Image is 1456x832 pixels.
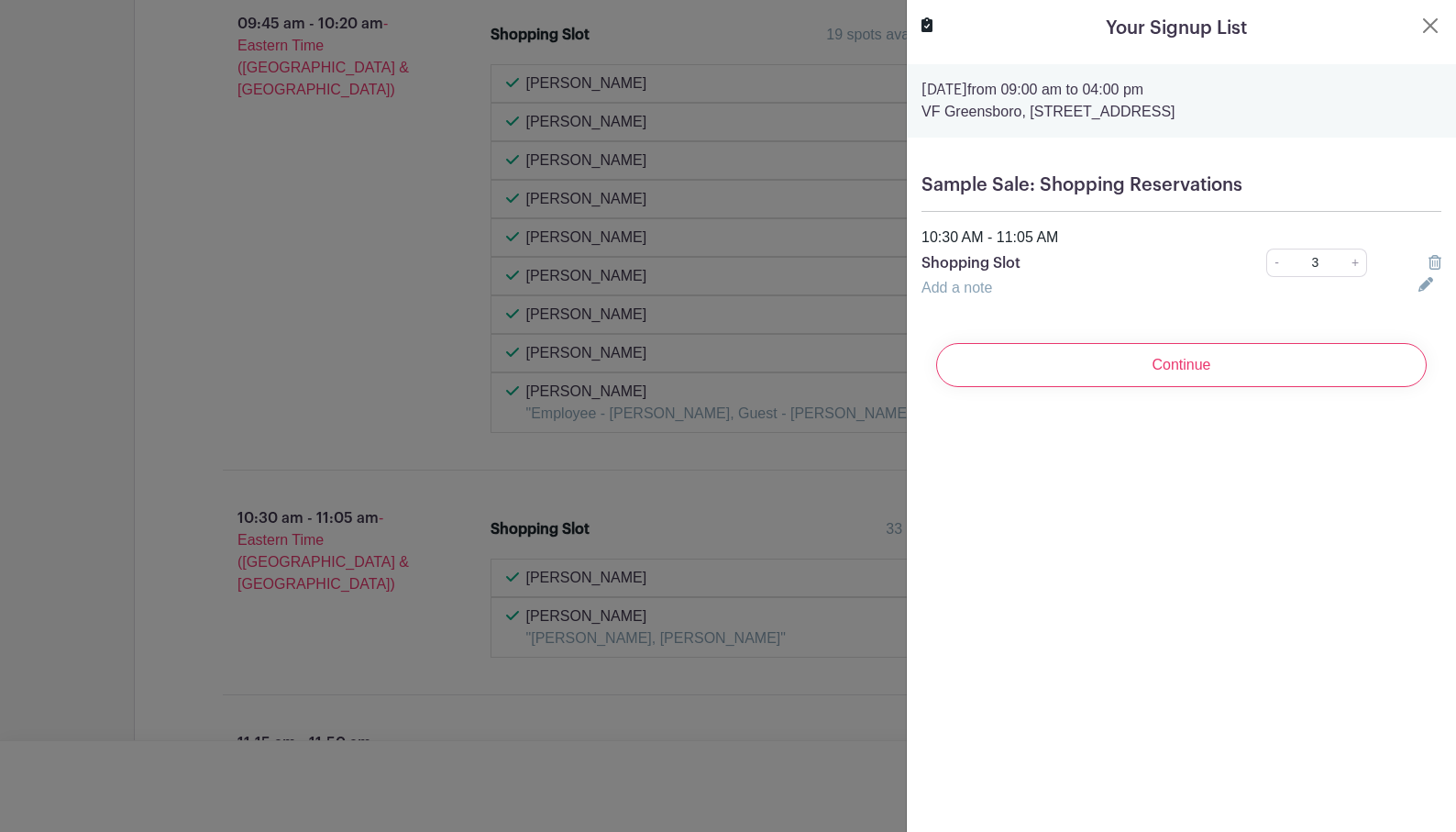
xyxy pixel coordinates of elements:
a: + [1344,249,1367,277]
div: 10:30 AM - 11:05 AM [910,227,1452,249]
p: Shopping Slot [921,252,1216,274]
h5: Your Signup List [1106,15,1247,42]
a: - [1266,249,1286,277]
h5: Sample Sale: Shopping Reservations [921,174,1441,196]
input: Continue [936,343,1427,387]
a: Add a note [921,280,992,295]
button: Close [1419,15,1441,37]
p: from 09:00 am to 04:00 pm [921,79,1441,101]
strong: [DATE] [921,83,967,97]
p: VF Greensboro, [STREET_ADDRESS] [921,101,1441,123]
